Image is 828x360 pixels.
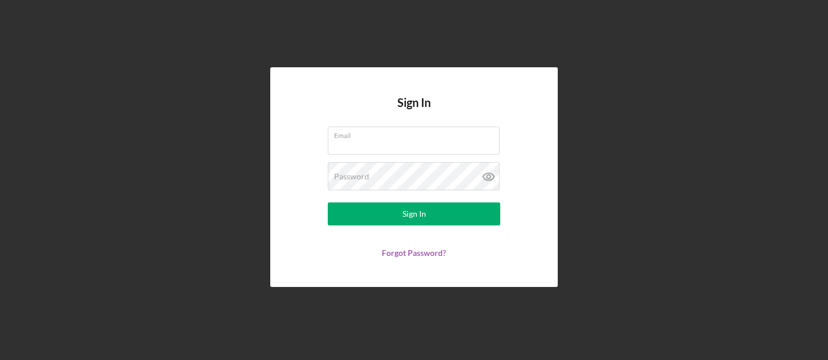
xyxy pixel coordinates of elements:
button: Sign In [328,202,500,225]
a: Forgot Password? [382,248,446,258]
label: Password [334,172,369,181]
label: Email [334,127,500,140]
div: Sign In [402,202,426,225]
h4: Sign In [397,96,431,127]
